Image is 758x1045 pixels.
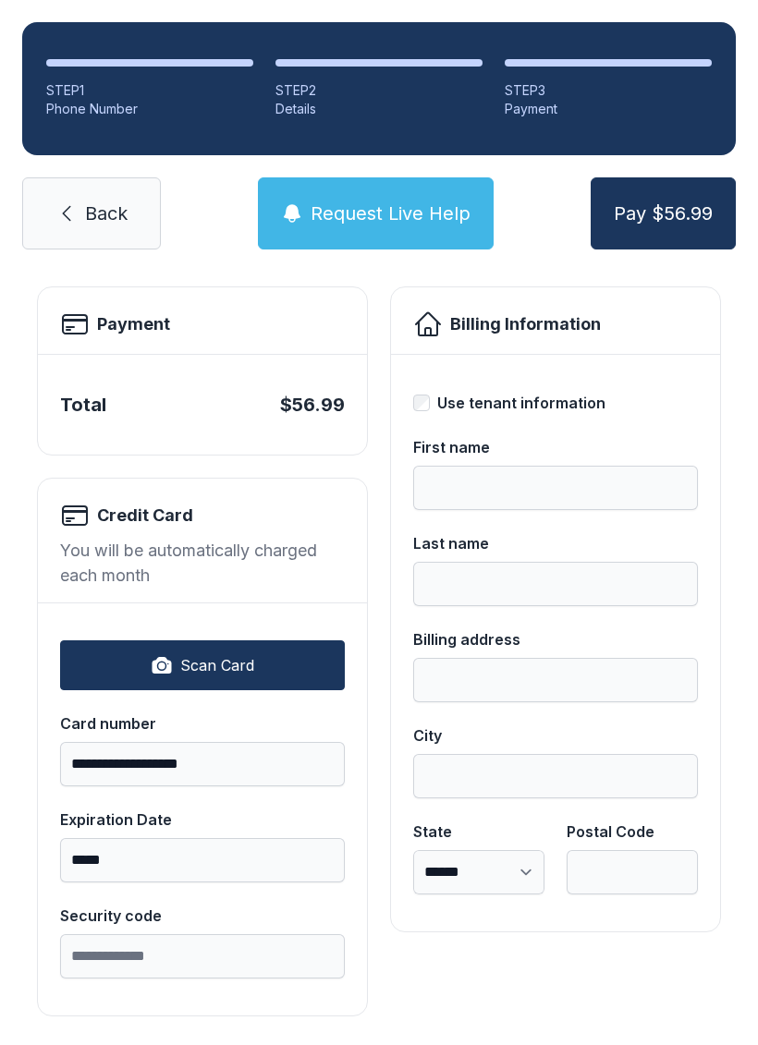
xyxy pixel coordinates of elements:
[505,81,712,100] div: STEP 3
[567,820,698,843] div: Postal Code
[60,808,345,831] div: Expiration Date
[60,712,345,735] div: Card number
[275,100,483,118] div: Details
[413,820,544,843] div: State
[60,392,106,418] div: Total
[413,754,698,798] input: City
[413,724,698,747] div: City
[60,934,345,978] input: Security code
[85,200,128,226] span: Back
[60,538,345,588] div: You will be automatically charged each month
[413,658,698,702] input: Billing address
[46,81,253,100] div: STEP 1
[97,311,170,337] h2: Payment
[413,532,698,554] div: Last name
[311,200,471,226] span: Request Live Help
[280,392,345,418] div: $56.99
[97,503,193,529] h2: Credit Card
[46,100,253,118] div: Phone Number
[60,838,345,882] input: Expiration Date
[180,654,254,676] span: Scan Card
[450,311,601,337] h2: Billing Information
[614,200,713,226] span: Pay $56.99
[413,850,544,894] select: State
[413,466,698,510] input: First name
[437,392,605,414] div: Use tenant information
[60,905,345,927] div: Security code
[567,850,698,894] input: Postal Code
[275,81,483,100] div: STEP 2
[413,562,698,606] input: Last name
[60,742,345,786] input: Card number
[505,100,712,118] div: Payment
[413,628,698,650] div: Billing address
[413,436,698,458] div: First name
